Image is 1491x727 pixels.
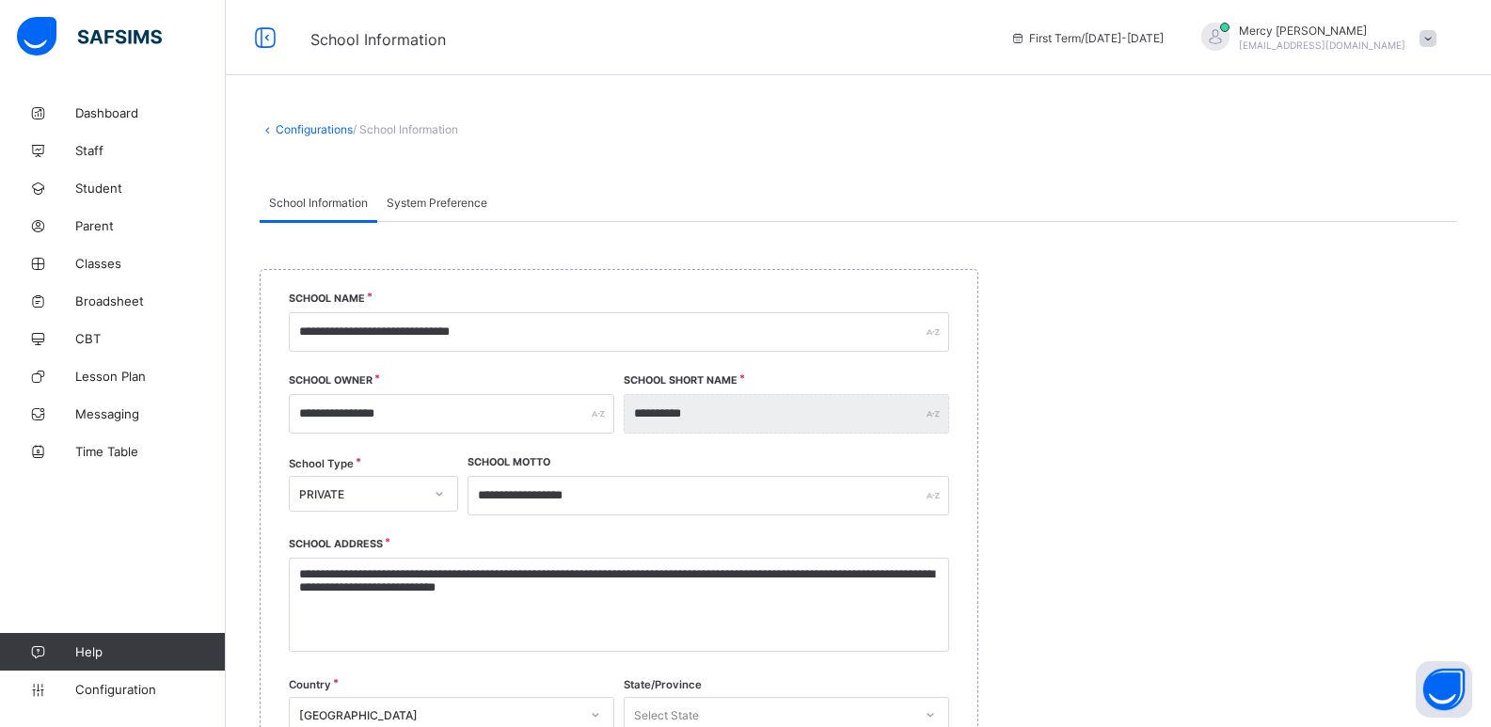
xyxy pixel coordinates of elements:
label: School Short Name [624,374,738,387]
div: [GEOGRAPHIC_DATA] [299,708,579,722]
div: MercyKenneth [1182,23,1446,54]
a: Configurations [276,122,353,136]
span: School Information [269,196,368,210]
span: Parent [75,218,226,233]
span: Lesson Plan [75,369,226,384]
span: Time Table [75,444,226,459]
label: School Motto [468,456,550,468]
span: State/Province [624,678,702,691]
span: Mercy [PERSON_NAME] [1239,24,1405,38]
span: session/term information [1010,31,1164,45]
span: / School Information [353,122,458,136]
span: Student [75,181,226,196]
label: School Name [289,292,365,305]
span: Staff [75,143,226,158]
span: Country [289,678,331,691]
span: School Information [310,30,446,49]
span: Help [75,644,225,659]
span: School Type [289,457,354,470]
span: [EMAIL_ADDRESS][DOMAIN_NAME] [1239,40,1405,51]
img: safsims [17,17,162,56]
span: Dashboard [75,105,226,120]
span: System Preference [387,196,487,210]
span: CBT [75,331,226,346]
span: Configuration [75,682,225,697]
button: Open asap [1416,661,1472,718]
span: Broadsheet [75,293,226,308]
span: Messaging [75,406,226,421]
div: PRIVATE [299,487,423,501]
span: Classes [75,256,226,271]
label: School Address [289,538,383,550]
label: School Owner [289,374,373,387]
